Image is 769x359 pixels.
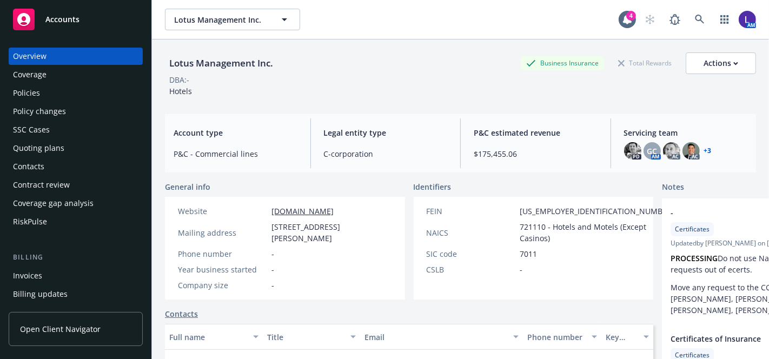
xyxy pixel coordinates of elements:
div: Website [178,205,267,217]
img: photo [624,142,641,159]
span: Lotus Management Inc. [174,14,268,25]
a: Policies [9,84,143,102]
div: DBA: - [169,74,189,85]
div: Overview [13,48,47,65]
div: Lotus Management Inc. [165,56,277,70]
span: [US_EMPLOYER_IDENTIFICATION_NUMBER] [520,205,675,217]
a: RiskPulse [9,213,143,230]
span: Servicing team [624,127,748,138]
span: Account type [174,127,297,138]
span: - [271,280,274,291]
span: - [271,264,274,275]
span: Legal entity type [324,127,448,138]
div: Full name [169,331,247,343]
div: NAICS [427,227,516,238]
div: SSC Cases [13,121,50,138]
button: Full name [165,324,263,350]
div: Coverage [13,66,47,83]
div: Business Insurance [521,56,604,70]
a: Contacts [165,308,198,320]
a: Overview [9,48,143,65]
span: P&C estimated revenue [474,127,598,138]
div: Mailing address [178,227,267,238]
div: 4 [626,11,636,21]
span: 721110 - Hotels and Motels (Except Casinos) [520,221,675,244]
a: +3 [704,148,712,154]
div: Company size [178,280,267,291]
div: Phone number [527,331,585,343]
a: Billing updates [9,285,143,303]
div: Policies [13,84,40,102]
button: Actions [686,52,756,74]
div: Phone number [178,248,267,260]
span: $175,455.06 [474,148,598,159]
a: Report a Bug [664,9,686,30]
div: Actions [704,53,738,74]
a: Start snowing [639,9,661,30]
span: Hotels [169,86,192,96]
div: Billing updates [13,285,68,303]
span: P&C - Commercial lines [174,148,297,159]
img: photo [739,11,756,28]
span: Notes [662,181,684,194]
div: Key contact [606,331,637,343]
img: photo [682,142,700,159]
button: Email [360,324,523,350]
div: Invoices [13,267,42,284]
span: [STREET_ADDRESS][PERSON_NAME] [271,221,392,244]
div: CSLB [427,264,516,275]
span: Accounts [45,15,79,24]
div: Contract review [13,176,70,194]
div: Quoting plans [13,139,64,157]
div: Billing [9,252,143,263]
span: General info [165,181,210,192]
a: Coverage [9,66,143,83]
div: Title [267,331,344,343]
div: RiskPulse [13,213,47,230]
div: Email [364,331,507,343]
span: Open Client Navigator [20,323,101,335]
span: - [271,248,274,260]
span: 7011 [520,248,538,260]
span: GC [647,145,657,157]
span: - [520,264,523,275]
button: Lotus Management Inc. [165,9,300,30]
div: SIC code [427,248,516,260]
a: Accounts [9,4,143,35]
div: Year business started [178,264,267,275]
button: Phone number [523,324,601,350]
img: photo [663,142,680,159]
div: Contacts [13,158,44,175]
div: FEIN [427,205,516,217]
span: Certificates [675,224,710,234]
div: Coverage gap analysis [13,195,94,212]
a: Contacts [9,158,143,175]
span: C-corporation [324,148,448,159]
div: Policy changes [13,103,66,120]
a: Contract review [9,176,143,194]
a: Invoices [9,267,143,284]
a: [DOMAIN_NAME] [271,206,334,216]
span: Identifiers [414,181,452,192]
strong: PROCESSING [671,253,718,263]
a: Search [689,9,711,30]
a: SSC Cases [9,121,143,138]
a: Quoting plans [9,139,143,157]
button: Key contact [601,324,653,350]
a: Policy changes [9,103,143,120]
a: Coverage gap analysis [9,195,143,212]
a: Switch app [714,9,735,30]
div: Total Rewards [613,56,677,70]
button: Title [263,324,361,350]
